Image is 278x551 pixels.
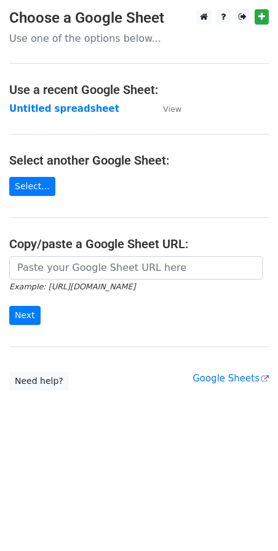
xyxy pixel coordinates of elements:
[9,282,135,291] small: Example: [URL][DOMAIN_NAME]
[9,177,55,196] a: Select...
[151,103,181,114] a: View
[9,153,269,168] h4: Select another Google Sheet:
[9,9,269,27] h3: Choose a Google Sheet
[163,104,181,114] small: View
[9,256,263,279] input: Paste your Google Sheet URL here
[9,82,269,97] h4: Use a recent Google Sheet:
[9,372,69,391] a: Need help?
[9,103,119,114] a: Untitled spreadsheet
[9,306,41,325] input: Next
[9,32,269,45] p: Use one of the options below...
[9,236,269,251] h4: Copy/paste a Google Sheet URL:
[193,373,269,384] a: Google Sheets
